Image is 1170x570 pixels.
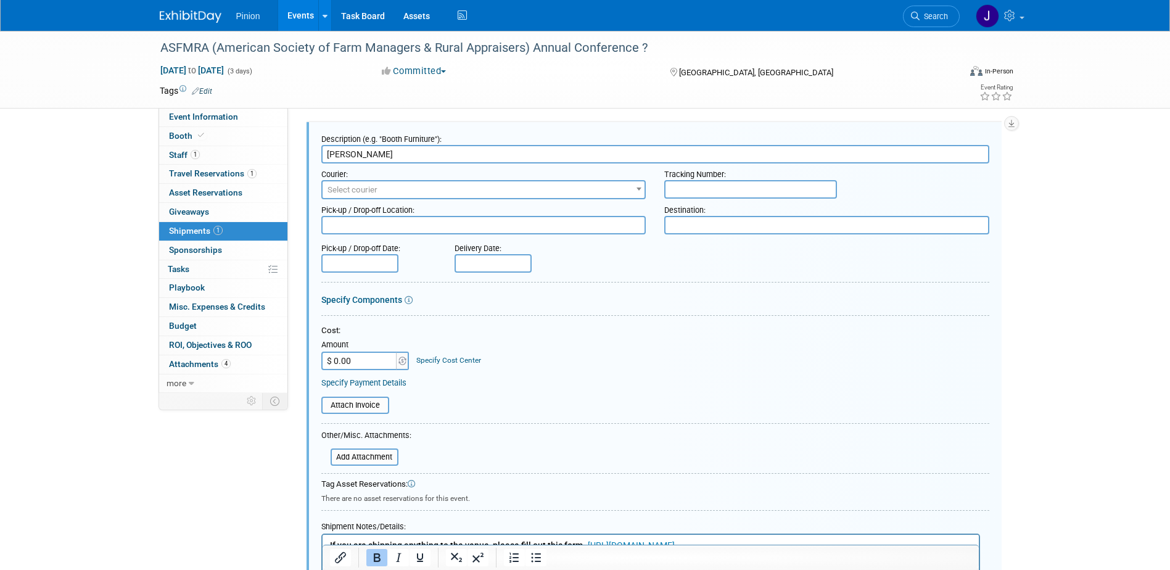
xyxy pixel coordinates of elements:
span: Search [920,12,948,21]
span: Staff [169,150,200,160]
a: Search [903,6,960,27]
div: Event Format [887,64,1014,83]
span: 1 [247,169,257,178]
span: more [167,378,186,388]
span: [DATE] [DATE] [160,65,225,76]
a: more [159,374,287,393]
a: Travel Reservations1 [159,165,287,183]
img: ExhibitDay [160,10,221,23]
a: Edit [192,87,212,96]
div: Shipment Notes/Details: [321,516,980,534]
a: Booth [159,127,287,146]
button: Underline [410,549,431,566]
div: Pick-up / Drop-off Location: [321,199,646,216]
div: Description (e.g. "Booth Furniture"): [321,128,989,145]
a: Budget [159,317,287,336]
a: Specify Components [321,295,402,305]
img: Jennifer Plumisto [976,4,999,28]
a: Sponsorships [159,241,287,260]
span: Travel Reservations [169,168,257,178]
span: to [186,65,198,75]
button: Numbered list [504,549,525,566]
div: Amount [321,339,411,352]
span: [GEOGRAPHIC_DATA], [GEOGRAPHIC_DATA] [679,68,833,77]
div: Tag Asset Reservations: [321,479,989,490]
span: Misc. Expenses & Credits [169,302,265,312]
div: Pick-up / Drop-off Date: [321,238,436,254]
span: Select courier [328,185,377,194]
span: Pinion [236,11,260,21]
a: Shipments1 [159,222,287,241]
span: Tasks [168,264,189,274]
a: Giveaways [159,203,287,221]
div: Delivery Date: [455,238,608,254]
span: (3 days) [226,67,252,75]
a: Specify Cost Center [416,356,481,365]
span: Sponsorships [169,245,222,255]
span: Attachments [169,359,231,369]
span: Budget [169,321,197,331]
a: Staff1 [159,146,287,165]
div: Event Rating [979,85,1013,91]
span: 4 [221,359,231,368]
a: Asset Reservations [159,184,287,202]
span: ROI, Objectives & ROO [169,340,252,350]
a: Attachments4 [159,355,287,374]
div: There are no asset reservations for this event. [321,490,989,504]
div: Destination: [664,199,989,216]
div: Tracking Number: [664,163,989,180]
a: Misc. Expenses & Credits [159,298,287,316]
a: Specify Payment Details [321,378,406,387]
i: Booth reservation complete [198,132,204,139]
a: Event Information [159,108,287,126]
span: Shipments [169,226,223,236]
button: Subscript [446,549,467,566]
button: Italic [388,549,409,566]
span: Giveaways [169,207,209,217]
span: Playbook [169,283,205,292]
button: Bullet list [525,549,546,566]
div: Cost: [321,325,989,337]
a: Playbook [159,279,287,297]
td: Toggle Event Tabs [262,393,287,409]
span: 1 [191,150,200,159]
span: Asset Reservations [169,188,242,197]
td: Personalize Event Tab Strip [241,393,263,409]
button: Bold [366,549,387,566]
img: Format-Inperson.png [970,66,983,76]
button: Insert/edit link [330,549,351,566]
span: Booth [169,131,207,141]
td: Tags [160,85,212,97]
div: Other/Misc. Attachments: [321,430,411,444]
div: In-Person [984,67,1013,76]
div: ASFMRA (American Society of Farm Managers & Rural Appraisers) Annual Conference ? [156,37,941,59]
button: Superscript [468,549,488,566]
span: 1 [213,226,223,235]
span: Event Information [169,112,238,122]
div: Courier: [321,163,646,180]
button: Committed [377,65,451,78]
a: ROI, Objectives & ROO [159,336,287,355]
a: Tasks [159,260,287,279]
